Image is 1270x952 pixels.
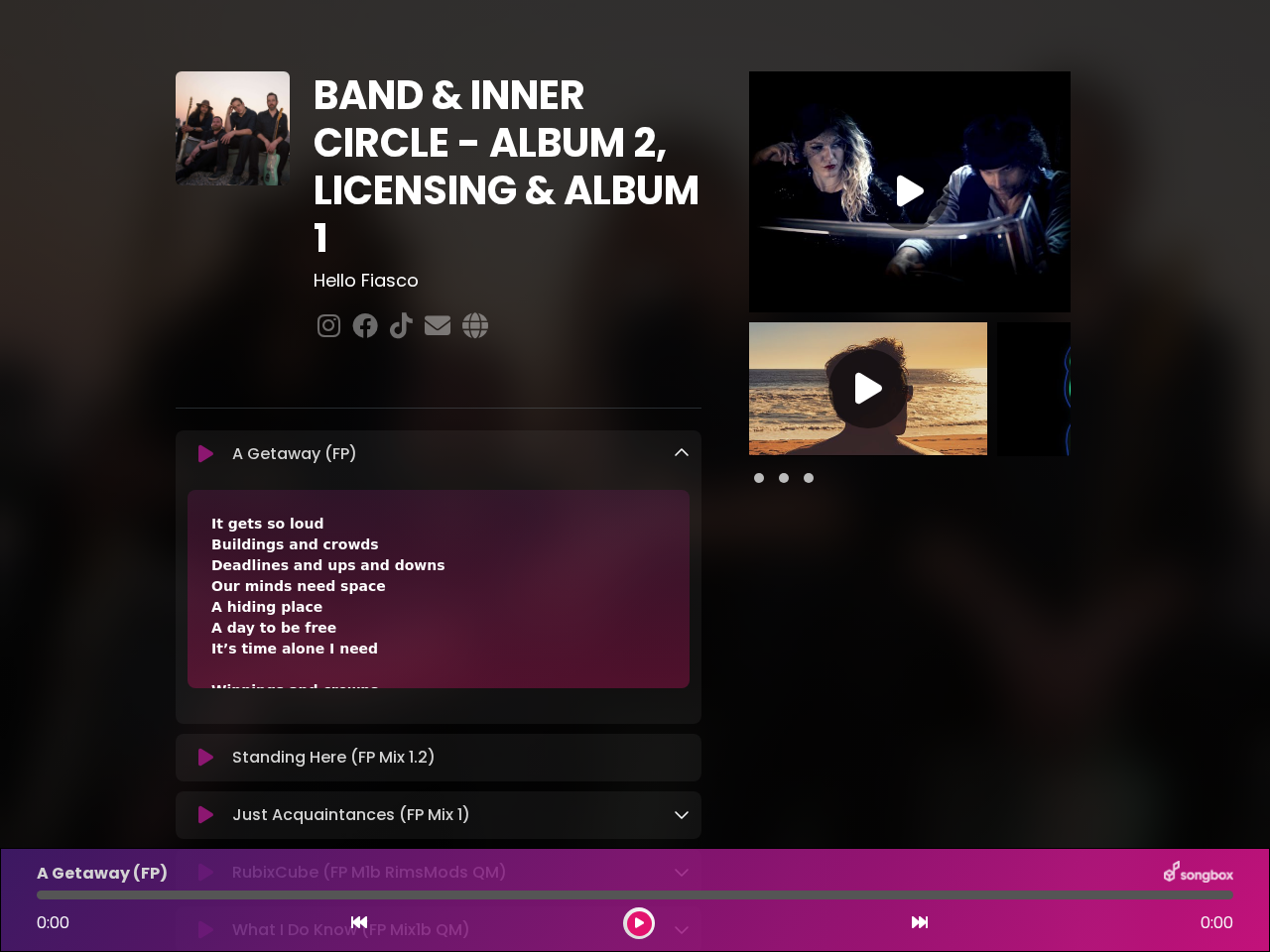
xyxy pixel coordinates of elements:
span: 0:00 [37,911,69,934]
span: 0:00 [1201,911,1233,935]
p: Just Acquaintances (FP Mix 1) [232,803,470,827]
img: EXJLrnqQRf2NncmboJjL [176,71,290,185]
p: Standing Here (FP Mix 1.2) [232,746,436,770]
img: Video Thumbnail [749,71,1071,312]
img: songbox-logo-white.png [1164,861,1233,887]
h3: Hello Fiasco [314,270,702,292]
img: Video Thumbnail [749,322,987,456]
h1: BAND & INNER CIRCLE - ALBUM 2, LICENSING & ALBUM 1 [314,71,702,262]
p: A Getaway (FP) [232,442,357,466]
p: A Getaway (FP) [37,862,168,886]
img: Video Thumbnail [997,322,1235,456]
